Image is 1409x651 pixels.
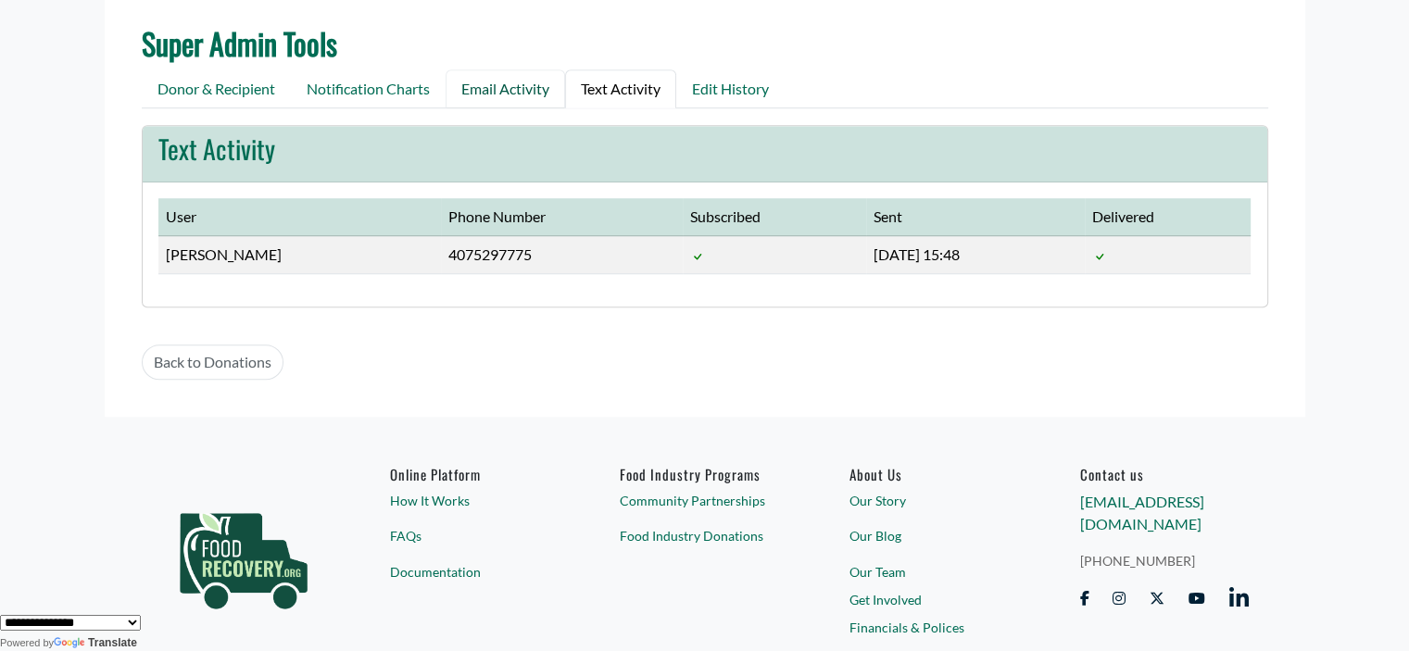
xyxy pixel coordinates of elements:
[620,466,789,482] h6: Food Industry Programs
[54,636,137,649] a: Translate
[142,344,283,380] a: Back to Donations
[620,526,789,545] a: Food Industry Donations
[1085,198,1251,236] td: Delivered
[849,526,1019,545] a: Our Blog
[676,69,785,108] a: Edit History
[158,236,440,274] td: [PERSON_NAME]
[683,198,867,236] td: Subscribed
[866,198,1084,236] td: Sent
[1079,493,1203,532] a: [EMAIL_ADDRESS][DOMAIN_NAME]
[390,562,560,582] a: Documentation
[565,69,676,108] a: Text Activity
[390,491,560,510] a: How It Works
[849,562,1019,582] a: Our Team
[390,466,560,482] h6: Online Platform
[441,236,683,274] td: 4075297775
[866,236,1084,274] td: [DATE] 15:48
[291,69,446,108] a: Notification Charts
[446,69,565,108] a: Email Activity
[849,590,1019,609] a: Get Involved
[1079,466,1249,482] h6: Contact us
[849,491,1019,510] a: Our Story
[620,491,789,510] a: Community Partnerships
[158,133,1251,165] h3: Text Activity
[158,198,440,236] td: User
[54,637,88,650] img: Google Translate
[390,526,560,545] a: FAQs
[441,198,683,236] td: Phone Number
[160,466,327,642] img: food_recovery_green_logo-76242d7a27de7ed26b67be613a865d9c9037ba317089b267e0515145e5e51427.png
[1079,551,1249,570] a: [PHONE_NUMBER]
[849,466,1019,482] a: About Us
[142,26,1268,61] h2: Super Admin Tools
[142,69,291,108] a: Donor & Recipient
